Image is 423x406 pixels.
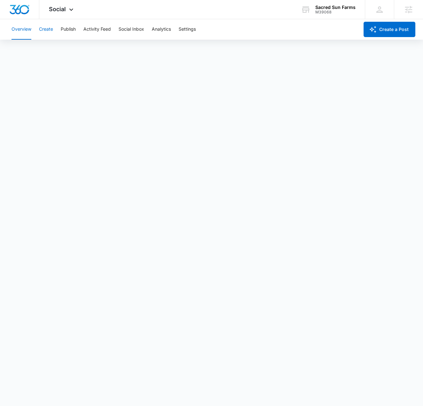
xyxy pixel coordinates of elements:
button: Activity Feed [83,19,111,40]
button: Analytics [152,19,171,40]
div: account id [315,10,356,14]
button: Overview [12,19,31,40]
span: Social [49,6,66,12]
button: Create [39,19,53,40]
button: Publish [61,19,76,40]
button: Create a Post [364,22,415,37]
div: account name [315,5,356,10]
button: Social Inbox [119,19,144,40]
button: Settings [179,19,196,40]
